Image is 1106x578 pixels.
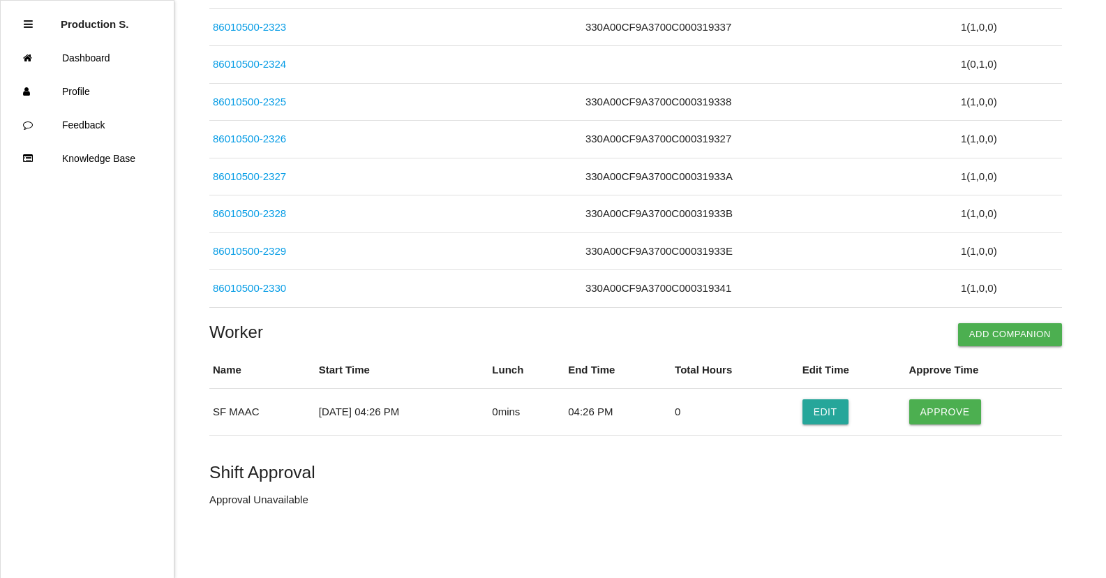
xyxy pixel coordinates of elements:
[488,352,565,389] th: Lunch
[213,207,286,219] a: 86010500-2328
[209,323,1062,341] h4: Worker
[671,352,799,389] th: Total Hours
[488,389,565,436] td: 0 mins
[213,245,286,257] a: 86010500-2329
[582,232,957,270] td: 330A00CF9A3700C00031933E
[565,352,671,389] th: End Time
[61,8,129,30] p: Production Shifts
[315,352,489,389] th: Start Time
[213,58,286,70] a: 86010500-2324
[565,389,671,436] td: 04:26 PM
[209,492,1062,508] p: Approval Unavailable
[957,8,1062,46] td: 1 ( 1 , 0 , 0 )
[213,282,286,294] a: 86010500-2330
[209,463,1062,482] h5: Shift Approval
[582,158,957,195] td: 330A00CF9A3700C00031933A
[957,83,1062,121] td: 1 ( 1 , 0 , 0 )
[1,41,174,75] a: Dashboard
[315,389,489,436] td: [DATE] 04:26 PM
[582,121,957,158] td: 330A00CF9A3700C000319327
[1,108,174,142] a: Feedback
[582,8,957,46] td: 330A00CF9A3700C000319337
[957,121,1062,158] td: 1 ( 1 , 0 , 0 )
[802,399,849,424] button: Edit
[906,352,1062,389] th: Approve Time
[957,232,1062,270] td: 1 ( 1 , 0 , 0 )
[582,83,957,121] td: 330A00CF9A3700C000319338
[213,133,286,144] a: 86010500-2326
[213,21,286,33] a: 86010500-2323
[1,75,174,108] a: Profile
[958,323,1062,346] button: Add Companion
[24,8,33,41] div: Close
[209,389,315,436] td: SF MAAC
[213,96,286,108] a: 86010500-2325
[957,46,1062,84] td: 1 ( 0 , 1 , 0 )
[671,389,799,436] td: 0
[909,399,981,424] button: Approve
[209,352,315,389] th: Name
[1,142,174,175] a: Knowledge Base
[213,170,286,182] a: 86010500-2327
[957,195,1062,233] td: 1 ( 1 , 0 , 0 )
[582,270,957,308] td: 330A00CF9A3700C000319341
[799,352,906,389] th: Edit Time
[957,270,1062,308] td: 1 ( 1 , 0 , 0 )
[957,158,1062,195] td: 1 ( 1 , 0 , 0 )
[582,195,957,233] td: 330A00CF9A3700C00031933B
